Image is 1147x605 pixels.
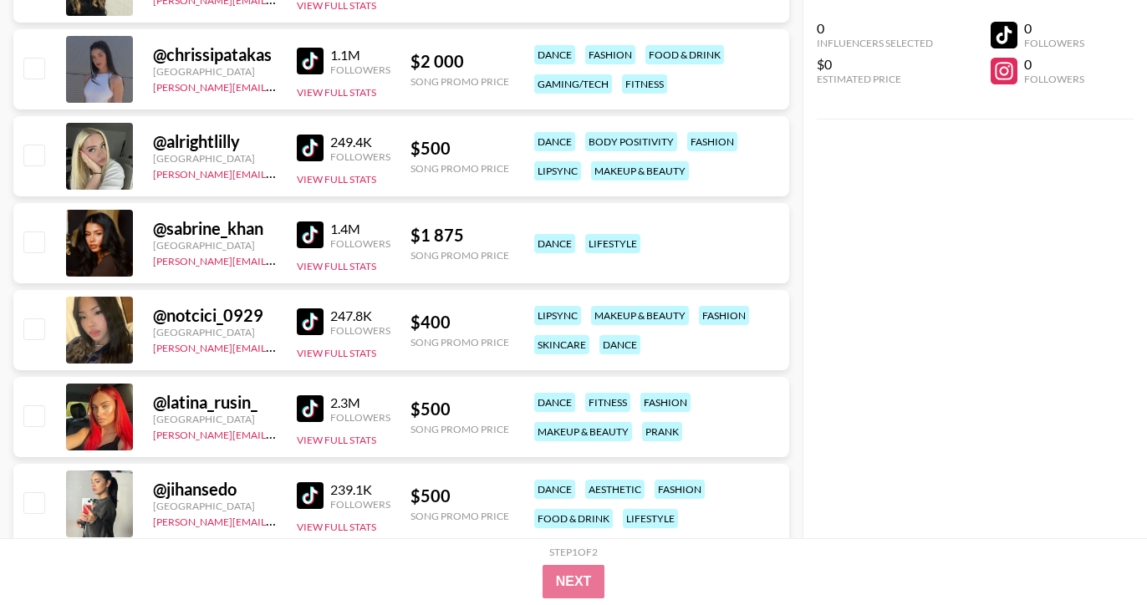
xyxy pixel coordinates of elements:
div: @ alrightlilly [153,131,277,152]
button: View Full Stats [297,173,376,186]
div: makeup & beauty [591,161,689,180]
div: Followers [330,64,390,76]
a: [PERSON_NAME][EMAIL_ADDRESS][PERSON_NAME][DOMAIN_NAME] [153,252,480,267]
div: fitness [622,74,667,94]
img: TikTok [297,221,324,248]
div: Song Promo Price [410,336,509,348]
div: dance [534,45,575,64]
div: Followers [1024,73,1084,85]
div: @ sabrine_khan [153,218,277,239]
div: Estimated Price [817,73,933,85]
img: TikTok [297,308,324,335]
div: 249.4K [330,134,390,150]
button: View Full Stats [297,347,376,359]
div: [GEOGRAPHIC_DATA] [153,413,277,425]
div: Song Promo Price [410,249,509,262]
div: Followers [330,498,390,511]
div: @ jihansedo [153,479,277,500]
div: fashion [655,480,705,499]
iframe: Drift Widget Chat Controller [1063,521,1127,585]
div: dance [534,480,575,499]
div: fitness [585,393,630,412]
div: [GEOGRAPHIC_DATA] [153,326,277,338]
div: [GEOGRAPHIC_DATA] [153,152,277,165]
img: TikTok [297,482,324,509]
div: fashion [699,306,749,325]
div: aesthetic [585,480,645,499]
div: $ 1 875 [410,225,509,246]
div: makeup & beauty [591,306,689,325]
div: lipsync [534,161,581,180]
div: $ 500 [410,486,509,506]
div: 1.1M [330,47,390,64]
div: @ chrissipatakas [153,44,277,65]
div: dance [599,335,640,354]
div: body positivity [585,132,677,151]
img: TikTok [297,48,324,74]
div: Song Promo Price [410,510,509,522]
div: dance [534,234,575,253]
div: dance [534,393,575,412]
div: skincare [534,335,589,354]
button: Next [543,565,605,598]
div: Followers [330,237,390,250]
div: 0 [1024,56,1084,73]
a: [PERSON_NAME][EMAIL_ADDRESS][PERSON_NAME][DOMAIN_NAME] [153,512,480,528]
img: TikTok [297,135,324,161]
div: $ 500 [410,399,509,419]
div: 239.1K [330,481,390,498]
a: [PERSON_NAME][EMAIL_ADDRESS][PERSON_NAME][DOMAIN_NAME] [153,165,480,180]
div: Followers [330,150,390,163]
div: $ 400 [410,312,509,333]
button: View Full Stats [297,434,376,446]
button: View Full Stats [297,260,376,272]
a: [PERSON_NAME][EMAIL_ADDRESS][DOMAIN_NAME] [153,78,400,94]
div: $0 [817,56,933,73]
div: makeup & beauty [534,422,632,441]
div: @ notcici_0929 [153,305,277,326]
div: food & drink [645,45,724,64]
div: food & drink [534,509,613,528]
a: [PERSON_NAME][EMAIL_ADDRESS][DOMAIN_NAME] [153,425,400,441]
div: [GEOGRAPHIC_DATA] [153,500,277,512]
div: [GEOGRAPHIC_DATA] [153,65,277,78]
div: $ 500 [410,138,509,159]
div: Influencers Selected [817,37,933,49]
div: fashion [640,393,691,412]
button: View Full Stats [297,86,376,99]
div: Followers [1024,37,1084,49]
div: lifestyle [585,234,640,253]
div: prank [642,422,682,441]
div: dance [534,132,575,151]
div: lipsync [534,306,581,325]
div: Step 1 of 2 [549,546,598,558]
div: 0 [1024,20,1084,37]
div: Followers [330,324,390,337]
div: Followers [330,411,390,424]
button: View Full Stats [297,521,376,533]
img: TikTok [297,395,324,422]
div: Song Promo Price [410,162,509,175]
div: 2.3M [330,394,390,411]
div: Song Promo Price [410,423,509,435]
div: gaming/tech [534,74,612,94]
div: lifestyle [623,509,678,528]
div: 1.4M [330,221,390,237]
div: fashion [585,45,635,64]
div: 0 [817,20,933,37]
div: [GEOGRAPHIC_DATA] [153,239,277,252]
div: @ latina_rusin_ [153,392,277,413]
div: Song Promo Price [410,75,509,88]
a: [PERSON_NAME][EMAIL_ADDRESS][PERSON_NAME][PERSON_NAME][DOMAIN_NAME] [153,338,559,354]
div: $ 2 000 [410,51,509,72]
div: 247.8K [330,308,390,324]
div: fashion [687,132,737,151]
